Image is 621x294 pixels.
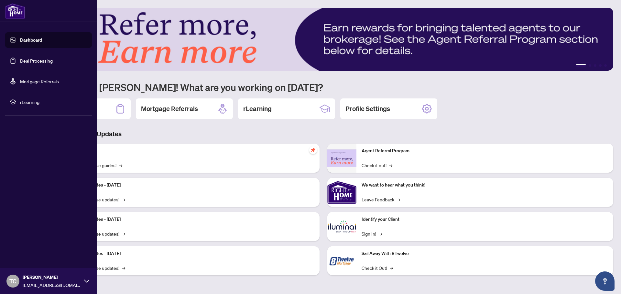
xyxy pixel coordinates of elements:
h1: Welcome back [PERSON_NAME]! What are you working on [DATE]? [34,81,613,93]
a: Sign In!→ [362,230,382,237]
h3: Brokerage & Industry Updates [34,129,613,138]
img: We want to hear what you think! [327,178,356,207]
button: 1 [576,64,586,67]
button: 2 [589,64,591,67]
a: Deal Processing [20,58,53,64]
p: Platform Updates - [DATE] [68,182,314,189]
button: 5 [604,64,607,67]
a: Check it Out!→ [362,264,393,271]
span: pushpin [309,146,317,154]
img: logo [5,3,25,19]
h2: Profile Settings [345,104,390,113]
span: → [390,264,393,271]
span: → [389,162,392,169]
a: Leave Feedback→ [362,196,400,203]
p: Identify your Client [362,216,608,223]
span: → [122,264,125,271]
span: → [379,230,382,237]
img: Agent Referral Program [327,149,356,167]
span: → [397,196,400,203]
img: Slide 0 [34,8,613,71]
h2: Mortgage Referrals [141,104,198,113]
p: Sail Away With 8Twelve [362,250,608,257]
p: Platform Updates - [DATE] [68,250,314,257]
a: Dashboard [20,37,42,43]
span: rLearning [20,98,87,106]
span: → [119,162,122,169]
p: Platform Updates - [DATE] [68,216,314,223]
button: 4 [599,64,602,67]
a: Mortgage Referrals [20,78,59,84]
button: 3 [594,64,596,67]
span: → [122,230,125,237]
img: Identify your Client [327,212,356,241]
span: → [122,196,125,203]
span: TC [9,277,16,286]
p: Self-Help [68,147,314,155]
button: Open asap [595,271,615,291]
p: We want to hear what you think! [362,182,608,189]
span: [EMAIL_ADDRESS][DOMAIN_NAME] [23,281,81,289]
img: Sail Away With 8Twelve [327,246,356,275]
span: [PERSON_NAME] [23,274,81,281]
h2: rLearning [243,104,272,113]
p: Agent Referral Program [362,147,608,155]
a: Check it out!→ [362,162,392,169]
